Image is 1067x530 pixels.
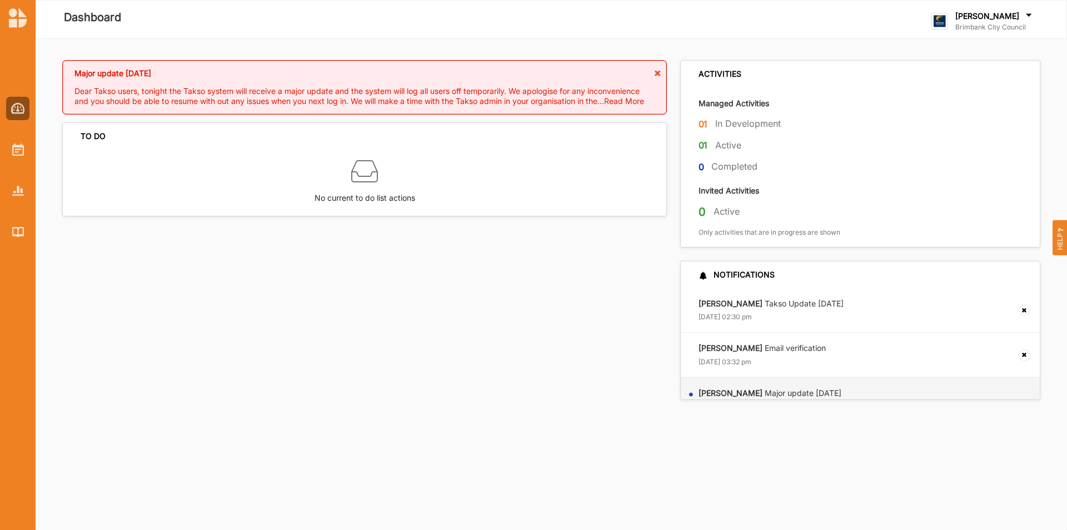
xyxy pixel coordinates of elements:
label: No current to do list actions [315,185,415,204]
label: Email verification [699,343,826,353]
span: Read More [604,96,644,106]
img: logo [931,13,948,30]
label: Active [715,140,741,151]
label: 01 [699,138,708,152]
label: 0 [699,205,706,219]
label: Dashboard [64,8,121,27]
img: Reports [12,186,24,195]
div: TO DO [81,131,106,141]
label: [PERSON_NAME] [955,11,1019,21]
strong: [PERSON_NAME] [699,388,762,398]
label: Completed [711,161,757,172]
label: Active [714,206,740,217]
a: Library [6,220,29,244]
label: Managed Activities [699,98,769,108]
img: Activities [12,143,24,156]
label: Takso Update [DATE] [699,299,844,309]
a: Reports [6,179,29,202]
img: Dashboard [11,103,25,114]
label: [DATE] 03:32 pm [699,358,751,366]
span: Dear Takso users, tonight the Takso system will receive a major update and the system will log al... [74,86,640,96]
span: and you should be able to resume with out any issues when you next log in. We will make a time wi... [74,96,597,106]
span: ... [597,96,644,106]
img: logo [9,8,27,28]
label: [DATE] 02:30 pm [699,313,752,321]
div: ACTIVITIES [699,69,741,79]
label: In Development [715,118,781,130]
label: 0 [699,160,704,174]
label: Only activities that are in progress are shown [699,228,840,237]
div: NOTIFICATIONS [699,270,775,280]
strong: [PERSON_NAME] [699,343,762,353]
div: Major update [DATE] [74,68,655,86]
label: Major update [DATE] [699,388,841,398]
a: Dashboard [6,97,29,120]
img: box [351,158,378,185]
label: Invited Activities [699,185,759,196]
strong: [PERSON_NAME] [699,299,762,308]
img: Library [12,227,24,236]
a: Activities [6,138,29,161]
label: 01 [699,117,708,131]
label: Brimbank City Council [955,23,1034,32]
